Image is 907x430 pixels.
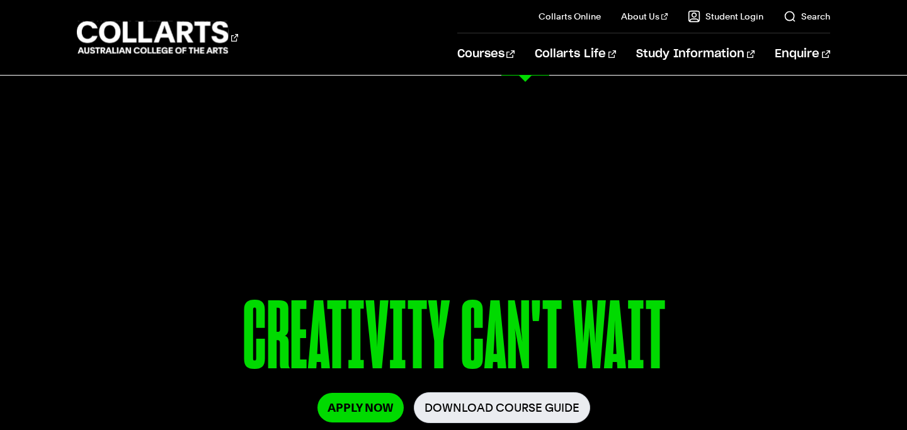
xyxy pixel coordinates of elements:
[317,393,404,422] a: Apply Now
[539,10,601,23] a: Collarts Online
[77,288,830,392] p: CREATIVITY CAN'T WAIT
[414,392,590,423] a: Download Course Guide
[688,10,763,23] a: Student Login
[621,10,668,23] a: About Us
[535,33,616,75] a: Collarts Life
[457,33,515,75] a: Courses
[784,10,830,23] a: Search
[636,33,755,75] a: Study Information
[77,20,238,55] div: Go to homepage
[775,33,830,75] a: Enquire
